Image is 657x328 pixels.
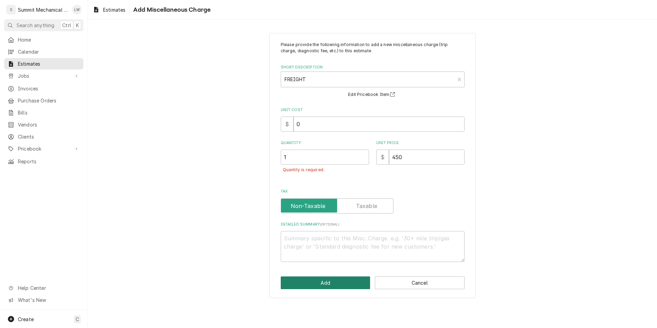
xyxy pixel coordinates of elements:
[347,90,398,99] button: Edit Pricebook Item
[281,65,465,70] label: Short Description
[18,48,80,55] span: Calendar
[376,140,465,181] div: [object Object]
[18,72,70,79] span: Jobs
[62,22,71,29] span: Ctrl
[18,36,80,43] span: Home
[18,85,80,92] span: Invoices
[103,6,125,13] span: Estimates
[376,140,465,146] label: Unit Price
[376,150,389,165] div: $
[281,222,465,227] label: Detailed Summary
[281,42,465,262] div: Line Item Create/Update Form
[131,5,211,14] span: Add Miscellaneous Charge
[76,316,79,323] span: C
[4,95,83,106] a: Purchase Orders
[320,222,339,226] span: ( optional )
[281,140,369,146] label: Quantity
[72,5,82,14] div: Landon Weeks's Avatar
[18,121,80,128] span: Vendors
[281,276,465,289] div: Button Group
[18,60,80,67] span: Estimates
[281,107,465,113] label: Unit Cost
[4,282,83,294] a: Go to Help Center
[281,276,465,289] div: Button Group Row
[18,133,80,140] span: Clients
[4,46,83,57] a: Calendar
[281,189,465,194] label: Tax
[281,107,465,132] div: Unit Cost
[4,131,83,142] a: Clients
[269,33,476,298] div: Line Item Create/Update
[281,65,465,99] div: Short Description
[4,70,83,81] a: Go to Jobs
[16,22,54,29] span: Search anything
[375,276,465,289] button: Cancel
[281,189,465,213] div: Tax
[281,117,293,132] div: $
[90,4,128,15] a: Estimates
[4,107,83,118] a: Bills
[281,140,369,181] div: [object Object]
[18,158,80,165] span: Reports
[4,83,83,94] a: Invoices
[4,34,83,45] a: Home
[6,5,16,14] div: S
[18,145,70,152] span: Pricebook
[4,143,83,154] a: Go to Pricebook
[76,22,79,29] span: K
[4,294,83,306] a: Go to What's New
[18,109,80,116] span: Bills
[281,276,370,289] button: Add
[4,156,83,167] a: Reports
[72,5,82,14] div: LW
[281,222,465,262] div: Detailed Summary
[4,58,83,69] a: Estimates
[281,42,465,54] p: Please provide the following information to add a new miscellaneous charge (trip charge, diagnost...
[4,19,83,31] button: Search anythingCtrlK
[18,296,79,304] span: What's New
[4,119,83,130] a: Vendors
[281,165,369,175] div: Field Errors
[18,284,79,292] span: Help Center
[18,316,34,322] span: Create
[18,97,80,104] span: Purchase Orders
[18,6,68,13] div: Summit Mechanical Service LLC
